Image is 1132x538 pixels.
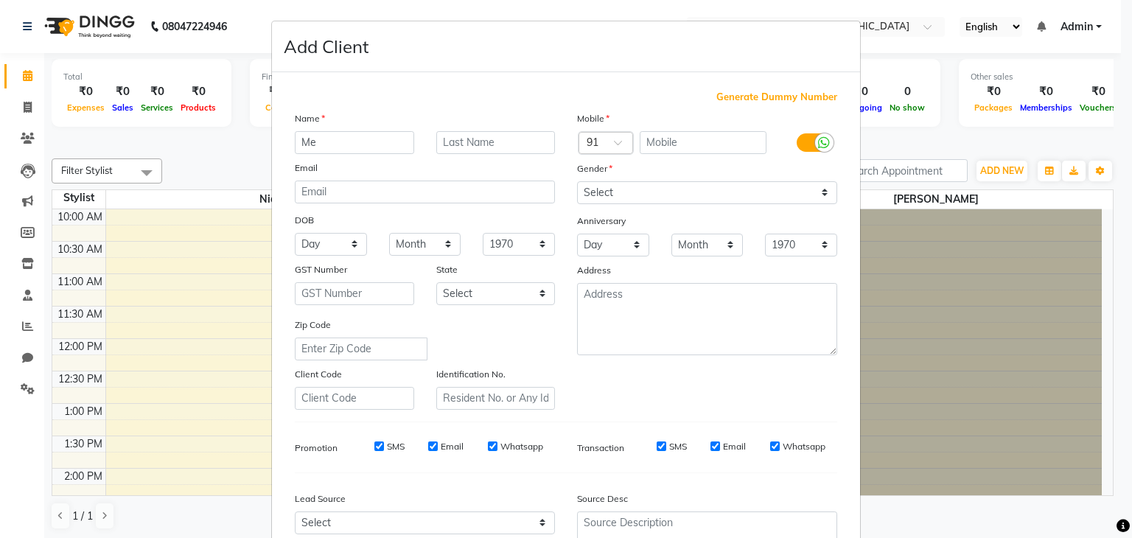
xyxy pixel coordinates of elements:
label: Address [577,264,611,277]
label: Mobile [577,112,609,125]
label: Anniversary [577,214,626,228]
input: Last Name [436,131,556,154]
input: GST Number [295,282,414,305]
label: Gender [577,162,612,175]
label: Source Desc [577,492,628,506]
input: Mobile [640,131,767,154]
input: Client Code [295,387,414,410]
input: First Name [295,131,414,154]
label: Whatsapp [783,440,825,453]
label: Whatsapp [500,440,543,453]
label: State [436,263,458,276]
label: Zip Code [295,318,331,332]
input: Resident No. or Any Id [436,387,556,410]
label: Transaction [577,441,624,455]
label: Client Code [295,368,342,381]
label: Email [723,440,746,453]
span: Generate Dummy Number [716,90,837,105]
label: SMS [669,440,687,453]
h4: Add Client [284,33,368,60]
label: SMS [387,440,405,453]
label: Email [295,161,318,175]
label: Email [441,440,464,453]
input: Email [295,181,555,203]
label: Lead Source [295,492,346,506]
label: Identification No. [436,368,506,381]
input: Enter Zip Code [295,338,427,360]
label: Name [295,112,325,125]
label: Promotion [295,441,338,455]
label: GST Number [295,263,347,276]
label: DOB [295,214,314,227]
